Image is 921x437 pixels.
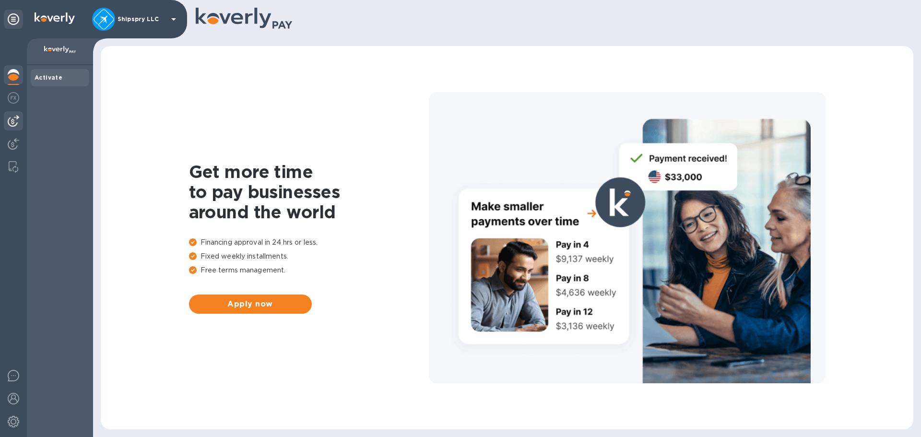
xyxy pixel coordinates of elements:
p: Free terms management. [189,265,429,275]
p: Shipspry LLC [118,16,165,23]
h1: Get more time to pay businesses around the world [189,162,429,222]
p: Financing approval in 24 hrs or less. [189,237,429,248]
div: Unpin categories [4,10,23,29]
span: Apply now [197,298,304,310]
button: Apply now [189,295,312,314]
b: Activate [35,74,62,81]
img: Logo [35,12,75,24]
img: Foreign exchange [8,92,19,104]
p: Fixed weekly installments. [189,251,429,261]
